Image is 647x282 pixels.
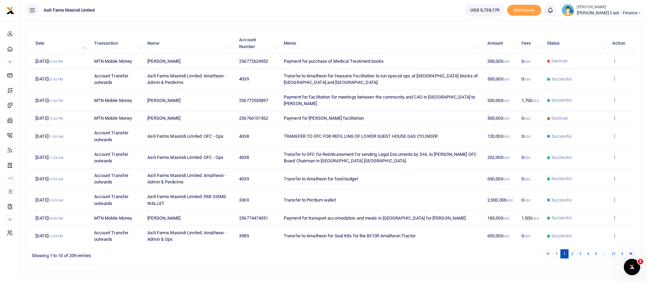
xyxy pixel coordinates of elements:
[147,116,180,121] span: [PERSON_NAME]
[5,173,15,184] li: Ac
[552,97,572,103] span: Successful
[147,134,223,139] span: Asili Farms Masindi Limited: OFC - Ops
[487,98,510,103] span: 530,000
[94,116,132,121] span: MTN Mobile Money
[521,155,530,160] span: 0
[32,249,281,259] div: Showing 1 to 10 of 209 entries
[35,233,63,238] span: [DATE]
[518,33,543,54] th: Fees: activate to sort column ascending
[552,58,568,64] span: Declined
[524,198,530,202] small: UGX
[284,94,475,106] span: Payment for Facilitation for meetings between the community and CAO in [GEOGRAPHIC_DATA] to [PERS...
[562,4,574,16] img: profile-user
[552,197,572,203] span: Successful
[552,115,568,121] span: Declined
[48,99,63,103] small: 01:00 PM
[552,233,572,239] span: Successful
[503,117,510,120] small: UGX
[503,177,510,181] small: UGX
[524,177,530,181] small: UGX
[90,33,144,54] th: Transaction: activate to sort column ascending
[577,10,642,16] span: [PERSON_NAME] Cash - Finance
[41,7,98,13] span: Asili Farms Masindi Limited
[638,259,643,264] span: 2
[521,197,530,203] span: 0
[284,116,364,121] span: Payment for [PERSON_NAME] facilitation
[147,194,226,206] span: Asili Farms Masindi Limited: PAR DIEMS WALLET
[524,117,530,120] small: UGX
[35,176,63,181] span: [DATE]
[521,76,530,81] span: 0
[487,176,510,181] span: 650,000
[470,7,499,14] span: UGX 5,728,179
[487,216,510,221] span: 185,000
[94,130,129,142] span: Account Transfer outwards
[552,154,572,161] span: Successful
[506,198,513,202] small: UGX
[147,216,180,221] span: [PERSON_NAME]
[521,233,530,238] span: 0
[147,230,226,242] span: Asili Farms Masindi Limited: Amatheon - Admin & Ops
[6,8,14,13] a: logo-small logo-large logo-large
[462,4,507,16] li: Wallet ballance
[521,216,539,221] span: 1,500
[552,176,572,182] span: Successful
[487,134,510,139] span: 120,000
[532,99,539,103] small: UGX
[592,249,600,258] a: 5
[35,59,63,64] span: [DATE]
[94,216,132,221] span: MTN Mobile Money
[487,233,510,238] span: 600,000
[239,134,249,139] span: 4038
[521,59,530,64] span: 0
[147,155,223,160] span: Asili Farms Masindi Limited: OFC - Ops
[532,217,539,220] small: UGX
[239,76,249,81] span: 4039
[35,98,63,103] span: [DATE]
[487,116,510,121] span: 500,000
[48,217,63,220] small: 08:56 PM
[507,5,541,16] span: Add money
[552,76,572,82] span: Successful
[35,197,63,203] span: [DATE]
[48,135,64,138] small: 11:30 AM
[35,116,63,121] span: [DATE]
[503,99,510,103] small: UGX
[284,216,466,221] span: Payment for transport accomodation and meals in [GEOGRAPHIC_DATA] for [PERSON_NAME]
[94,98,132,103] span: MTN Mobile Money
[284,233,416,238] span: Transfer to Amatheon for Seal Kits for the 8310R Amatheon Tractor
[48,77,63,81] small: 02:42 PM
[48,60,63,63] small: 02:43 PM
[465,4,504,16] a: UGX 5,728,179
[487,197,513,203] span: 2,000,000
[521,134,530,139] span: 0
[524,135,530,138] small: UGX
[503,135,510,138] small: UGX
[144,33,235,54] th: Name: activate to sort column ascending
[239,176,249,181] span: 4039
[35,216,63,221] span: [DATE]
[239,98,268,103] span: 256772555897
[524,77,530,81] small: UGX
[147,173,226,185] span: Asili Farms Masindi Limited: Amatheon - Admin & Perdeims
[608,249,619,258] a: 21
[48,234,63,238] small: 12:34 PM
[568,249,576,258] a: 2
[6,6,14,15] img: logo-small
[5,56,15,68] li: M
[94,230,129,242] span: Account Transfer outwards
[35,134,63,139] span: [DATE]
[239,233,249,238] span: 3989
[147,73,226,85] span: Asili Farms Masindi Limited: Amatheon - Admin & Perdeims
[562,4,642,16] a: profile-user [PERSON_NAME] [PERSON_NAME] Cash - Finance
[608,33,636,54] th: Action: activate to sort column ascending
[147,98,180,103] span: [PERSON_NAME]
[521,116,530,121] span: 0
[507,7,541,12] a: Add money
[284,59,384,64] span: Payment for purchase of Medical Treatment books
[284,152,476,164] span: Transfer to OFC for Reimbursement for sending Legal Documents by DHL to [PERSON_NAME] OFC Board C...
[624,259,640,275] iframe: Intercom live chat
[94,152,129,164] span: Account Transfer outwards
[576,249,584,258] a: 3
[239,197,249,203] span: 3369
